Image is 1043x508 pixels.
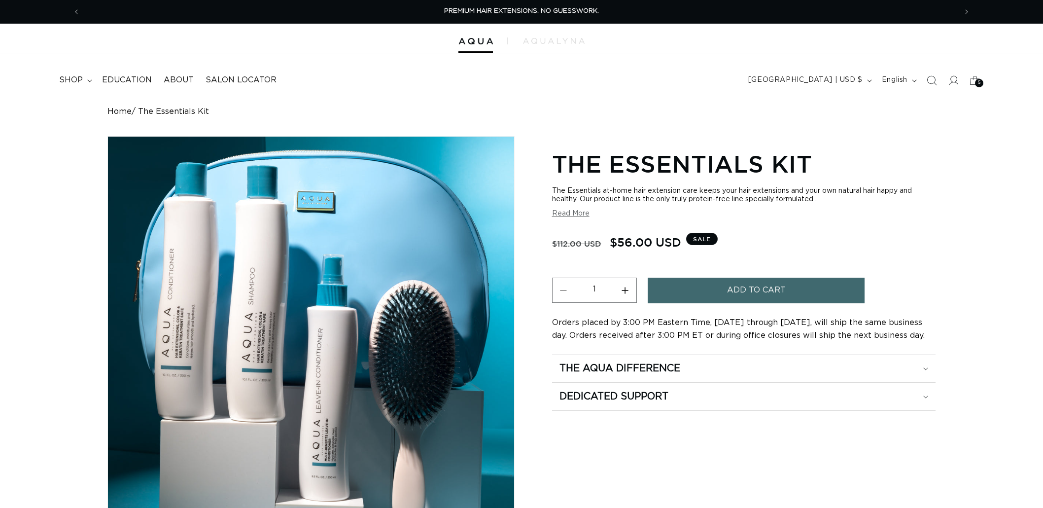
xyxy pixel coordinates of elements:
img: aqualyna.com [523,38,585,44]
div: The Essentials at-home hair extension care keeps your hair extensions and your own natural hair h... [552,187,936,204]
button: Next announcement [956,2,977,21]
span: Salon Locator [206,75,277,85]
a: Education [96,69,158,91]
a: Salon Locator [200,69,282,91]
span: Add to cart [727,278,786,303]
nav: breadcrumbs [107,107,936,116]
img: Aqua Hair Extensions [458,38,493,45]
button: Previous announcement [66,2,87,21]
a: About [158,69,200,91]
button: Read More [552,210,590,218]
span: 5 [978,79,981,87]
summary: shop [53,69,96,91]
s: $112.00 USD [552,234,601,253]
button: [GEOGRAPHIC_DATA] | USD $ [742,71,876,90]
h1: The Essentials Kit [552,148,936,179]
summary: Search [921,70,942,91]
h2: The Aqua Difference [559,362,680,375]
span: Orders placed by 3:00 PM Eastern Time, [DATE] through [DATE], will ship the same business day. Or... [552,319,925,339]
h2: Dedicated Support [559,390,668,403]
span: Education [102,75,152,85]
button: English [876,71,921,90]
span: PREMIUM HAIR EXTENSIONS. NO GUESSWORK. [444,8,599,14]
summary: Dedicated Support [552,383,936,410]
span: About [164,75,194,85]
span: The Essentials Kit [138,107,209,116]
span: shop [59,75,83,85]
span: $56.00 USD [610,233,681,252]
a: Home [107,107,132,116]
span: English [882,75,907,85]
summary: The Aqua Difference [552,355,936,382]
span: Sale [686,233,718,245]
span: [GEOGRAPHIC_DATA] | USD $ [748,75,863,85]
button: Add to cart [648,278,865,303]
